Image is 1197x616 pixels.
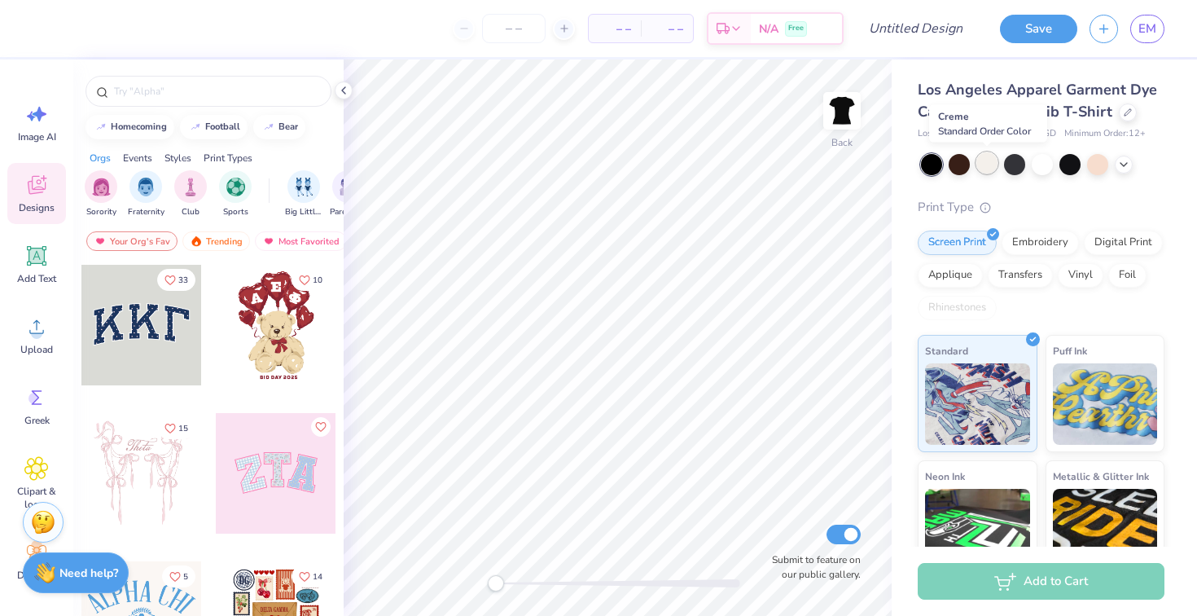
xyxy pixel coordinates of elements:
[759,20,778,37] span: N/A
[1108,263,1147,288] div: Foil
[164,151,191,165] div: Styles
[262,235,275,247] img: most_fav.gif
[85,115,174,139] button: homecoming
[204,151,252,165] div: Print Types
[292,269,330,291] button: Like
[10,485,64,511] span: Clipart & logos
[918,296,997,320] div: Rhinestones
[1064,127,1146,141] span: Minimum Order: 12 +
[111,122,167,131] div: homecoming
[157,417,195,439] button: Like
[128,170,164,218] button: filter button
[925,342,968,359] span: Standard
[598,20,631,37] span: – –
[763,552,861,582] label: Submit to feature on our public gallery.
[1053,342,1087,359] span: Puff Ink
[162,565,195,587] button: Like
[488,575,504,592] div: Accessibility label
[85,170,117,218] div: filter for Sorority
[856,12,976,45] input: Untitled Design
[17,569,56,582] span: Decorate
[938,125,1031,138] span: Standard Order Color
[788,23,804,34] span: Free
[85,170,117,218] button: filter button
[253,115,305,139] button: bear
[482,14,546,43] input: – –
[918,198,1164,217] div: Print Type
[1130,15,1164,43] a: EM
[20,343,53,356] span: Upload
[128,206,164,218] span: Fraternity
[929,105,1047,143] div: Creme
[1084,231,1163,255] div: Digital Print
[292,565,330,587] button: Like
[330,170,367,218] button: filter button
[86,206,116,218] span: Sorority
[226,178,245,196] img: Sports Image
[988,263,1053,288] div: Transfers
[24,414,50,427] span: Greek
[1053,468,1149,485] span: Metallic & Glitter Ink
[90,151,111,165] div: Orgs
[1000,15,1077,43] button: Save
[180,115,248,139] button: football
[918,263,983,288] div: Applique
[262,122,275,132] img: trend_line.gif
[313,573,322,581] span: 14
[925,363,1030,445] img: Standard
[826,95,858,127] img: Back
[295,178,313,196] img: Big Little Reveal Image
[340,178,358,196] img: Parent's Weekend Image
[255,231,347,251] div: Most Favorited
[1053,489,1158,570] img: Metallic & Glitter Ink
[128,170,164,218] div: filter for Fraternity
[190,235,203,247] img: trending.gif
[174,170,207,218] div: filter for Club
[1053,363,1158,445] img: Puff Ink
[918,127,1001,141] span: Los Angeles Apparel
[174,170,207,218] button: filter button
[285,206,322,218] span: Big Little Reveal
[918,231,997,255] div: Screen Print
[157,269,195,291] button: Like
[18,130,56,143] span: Image AI
[94,122,107,132] img: trend_line.gif
[86,231,178,251] div: Your Org's Fav
[223,206,248,218] span: Sports
[182,206,199,218] span: Club
[92,178,111,196] img: Sorority Image
[311,417,331,437] button: Like
[278,122,298,131] div: bear
[178,425,188,433] span: 15
[285,170,322,218] button: filter button
[651,20,683,37] span: – –
[17,272,56,285] span: Add Text
[1138,20,1156,38] span: EM
[183,573,188,581] span: 5
[178,276,188,284] span: 33
[285,170,322,218] div: filter for Big Little Reveal
[219,170,252,218] div: filter for Sports
[330,206,367,218] span: Parent's Weekend
[313,276,322,284] span: 10
[330,170,367,218] div: filter for Parent's Weekend
[831,135,853,150] div: Back
[112,83,321,99] input: Try "Alpha"
[918,80,1157,121] span: Los Angeles Apparel Garment Dye Cap Sleeve Baby Rib T-Shirt
[219,170,252,218] button: filter button
[137,178,155,196] img: Fraternity Image
[19,201,55,214] span: Designs
[189,122,202,132] img: trend_line.gif
[925,489,1030,570] img: Neon Ink
[925,468,965,485] span: Neon Ink
[94,235,107,247] img: most_fav.gif
[205,122,240,131] div: football
[1002,231,1079,255] div: Embroidery
[59,565,118,581] strong: Need help?
[182,231,250,251] div: Trending
[182,178,199,196] img: Club Image
[1058,263,1103,288] div: Vinyl
[123,151,152,165] div: Events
